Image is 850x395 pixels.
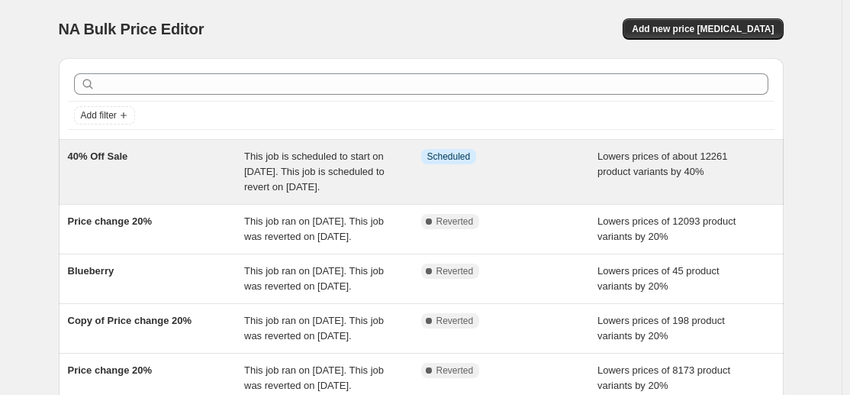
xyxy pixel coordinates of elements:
button: Add new price [MEDICAL_DATA] [623,18,783,40]
span: Reverted [436,364,474,377]
span: This job ran on [DATE]. This job was reverted on [DATE]. [244,265,384,292]
span: Blueberry [68,265,114,277]
span: Lowers prices of 12093 product variants by 20% [597,215,736,242]
span: NA Bulk Price Editor [59,21,204,37]
span: Add filter [81,109,117,121]
span: Scheduled [427,151,471,163]
span: Price change 20% [68,364,153,376]
span: This job ran on [DATE]. This job was reverted on [DATE]. [244,364,384,391]
span: Lowers prices of 45 product variants by 20% [597,265,720,292]
span: Add new price [MEDICAL_DATA] [632,23,774,35]
span: This job ran on [DATE]. This job was reverted on [DATE]. [244,315,384,342]
span: Lowers prices of 198 product variants by 20% [597,315,725,342]
span: Price change 20% [68,215,153,227]
span: Reverted [436,215,474,228]
span: This job ran on [DATE]. This job was reverted on [DATE]. [244,215,384,242]
span: 40% Off Sale [68,151,128,162]
button: Add filter [74,106,135,125]
span: Lowers prices of 8173 product variants by 20% [597,364,730,391]
span: Reverted [436,265,474,277]
span: Lowers prices of about 12261 product variants by 40% [597,151,728,177]
span: Reverted [436,315,474,327]
span: This job is scheduled to start on [DATE]. This job is scheduled to revert on [DATE]. [244,151,385,193]
span: Copy of Price change 20% [68,315,192,326]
